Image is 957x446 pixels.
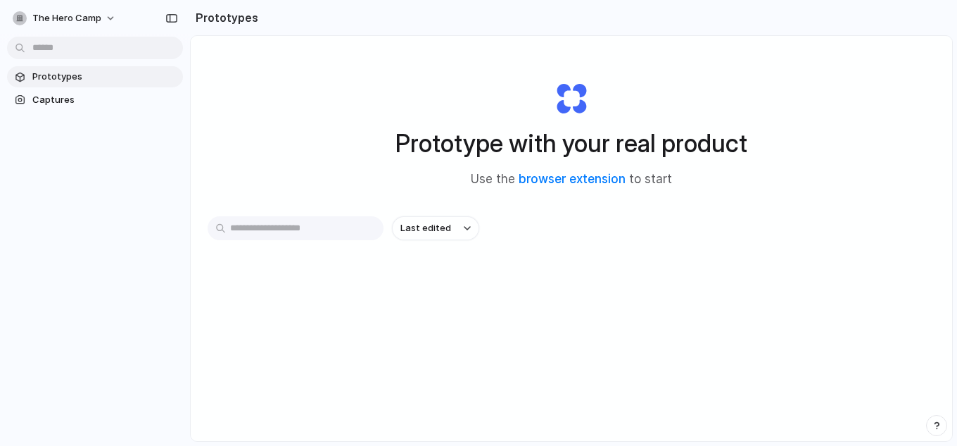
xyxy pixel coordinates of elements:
[7,7,123,30] button: The Hero Camp
[395,125,747,162] h1: Prototype with your real product
[190,9,258,26] h2: Prototypes
[471,171,672,189] span: Use the to start
[32,70,177,84] span: Prototypes
[519,172,626,186] a: browser extension
[7,89,183,111] a: Captures
[400,221,451,235] span: Last edited
[32,93,177,107] span: Captures
[32,11,101,25] span: The Hero Camp
[392,216,479,240] button: Last edited
[7,66,183,87] a: Prototypes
